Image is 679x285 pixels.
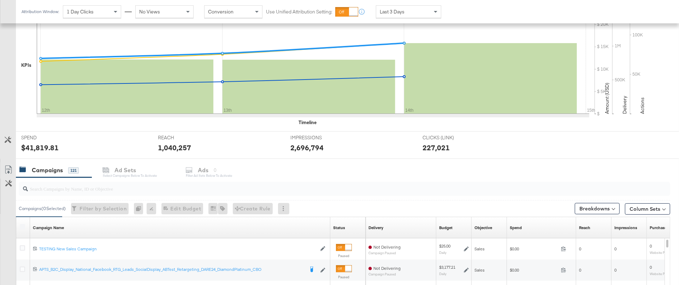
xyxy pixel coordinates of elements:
div: Impressions [614,225,637,231]
sub: Website Purchases [650,272,678,276]
span: 0 [579,246,581,251]
span: $0.00 [510,246,558,251]
label: Paused [336,254,352,258]
input: Search Campaigns by Name, ID or Objective [28,179,610,193]
a: Your campaign name. [33,225,64,231]
div: Status [333,225,345,231]
sub: Campaign Paused [368,251,401,255]
div: Campaigns [32,166,63,174]
span: IMPRESSIONS [290,134,343,141]
span: REACH [158,134,211,141]
span: Not Delivering [373,244,401,250]
a: The maximum amount you're willing to spend on your ads, on average each day or over the lifetime ... [439,225,453,231]
sub: Daily [439,272,447,276]
div: Delivery [368,225,383,231]
a: The total amount spent to date. [510,225,522,231]
span: SPEND [21,134,74,141]
span: CLICKS (LINK) [423,134,476,141]
span: No Views [139,8,160,15]
div: $3,177.21 [439,264,455,270]
span: $0.00 [510,267,558,273]
button: Column Sets [625,203,670,215]
span: 0 [650,243,652,249]
div: 121 [68,167,79,174]
div: 2,696,794 [290,142,324,153]
div: Attribution Window: [21,9,59,14]
div: 1,040,257 [158,142,191,153]
div: Spend [510,225,522,231]
a: The number of people your ad was served to. [579,225,590,231]
div: $41,819.81 [21,142,59,153]
a: Shows the current state of your Ad Campaign. [333,225,345,231]
span: Conversion [208,8,234,15]
div: $25.00 [439,243,450,249]
text: Amount (USD) [604,83,610,114]
sub: Campaign Paused [368,272,401,276]
span: Sales [474,267,485,273]
a: The number of times your ad was served. On mobile apps an ad is counted as served the first time ... [614,225,637,231]
a: Your campaign's objective. [474,225,492,231]
div: APTS_B2C_Display_National_Facebook_RTG_Leads_SocialDisplay_ABTest_Retargeting_DARE24_DiamondPlati... [39,267,304,272]
div: 0 [134,203,147,214]
div: Budget [439,225,453,231]
span: 0 [614,267,616,273]
div: Timeline [299,119,317,126]
button: Breakdowns [575,203,620,214]
div: Reach [579,225,590,231]
div: KPIs [21,62,31,69]
label: Use Unified Attribution Setting: [266,8,332,15]
sub: Website Purchases [650,250,678,255]
a: TESTING New Sales Campaign [39,246,317,252]
div: 227,021 [423,142,450,153]
span: Last 3 Days [380,8,405,15]
label: Paused [336,275,352,279]
a: Reflects the ability of your Ad Campaign to achieve delivery based on ad states, schedule and bud... [368,225,383,231]
sub: Daily [439,250,447,255]
a: APTS_B2C_Display_National_Facebook_RTG_Leads_SocialDisplay_ABTest_Retargeting_DARE24_DiamondPlati... [39,267,304,274]
span: Not Delivering [373,266,401,271]
div: Objective [474,225,492,231]
span: 1 Day Clicks [67,8,94,15]
text: Actions [639,97,645,114]
div: Campaign Name [33,225,64,231]
div: Campaigns ( 0 Selected) [19,205,66,212]
span: 0 [579,267,581,273]
span: Sales [474,246,485,251]
span: 0 [650,264,652,270]
text: Delivery [621,96,628,114]
span: 0 [614,246,616,251]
